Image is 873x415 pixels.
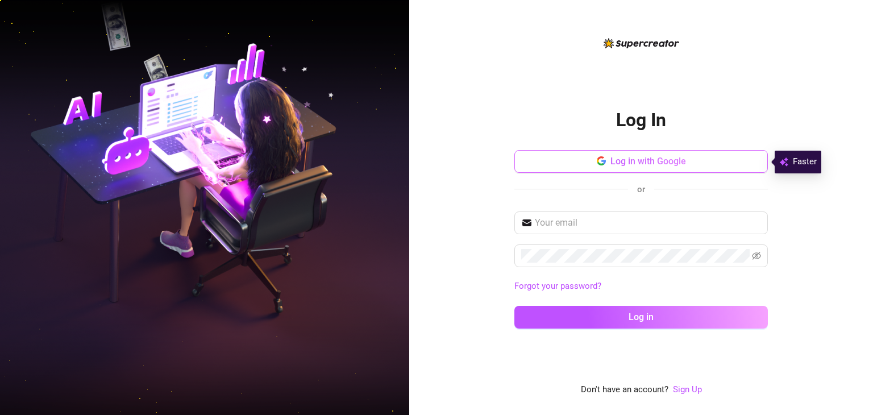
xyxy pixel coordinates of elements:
[514,306,768,329] button: Log in
[514,150,768,173] button: Log in with Google
[610,156,686,167] span: Log in with Google
[793,155,817,169] span: Faster
[637,184,645,194] span: or
[581,383,668,397] span: Don't have an account?
[752,251,761,260] span: eye-invisible
[673,384,702,395] a: Sign Up
[779,155,788,169] img: svg%3e
[673,383,702,397] a: Sign Up
[629,312,654,322] span: Log in
[535,216,761,230] input: Your email
[514,281,601,291] a: Forgot your password?
[514,280,768,293] a: Forgot your password?
[604,38,679,48] img: logo-BBDzfeDw.svg
[616,109,666,132] h2: Log In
